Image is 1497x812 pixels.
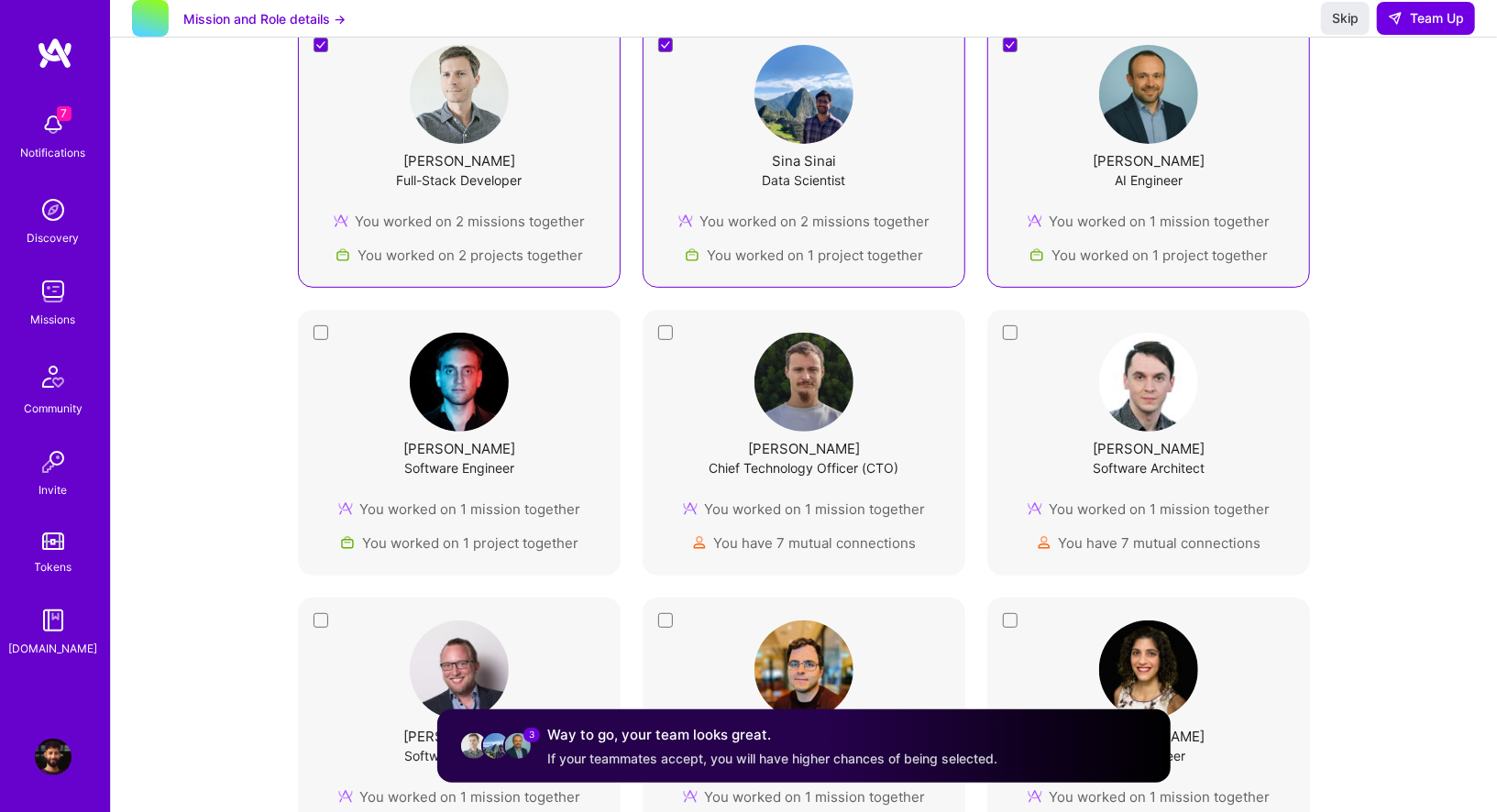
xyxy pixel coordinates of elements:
img: discovery [35,192,72,228]
div: Way to go, your team looks great. [547,724,997,746]
img: mission icon [678,214,693,228]
img: Community [31,355,75,399]
img: Invite [35,444,72,480]
div: [PERSON_NAME] [748,439,860,458]
img: User Avatar [1099,45,1198,144]
span: 7 [57,106,72,121]
div: You worked on 2 missions together [334,212,586,231]
div: You worked on 1 project together [1029,246,1268,265]
i: icon SendLight [1388,11,1403,26]
img: Project icon [336,247,350,262]
img: User profile [481,731,511,761]
div: Community [24,399,83,418]
img: User Avatar [754,333,853,432]
div: [PERSON_NAME] [403,439,515,458]
div: Tokens [35,557,72,576]
div: Software Architect [1093,458,1205,477]
div: Data Scientist [763,170,846,190]
div: Invite [39,480,68,499]
div: Sina Sinai [772,151,836,170]
img: mission icon [334,214,348,228]
div: [PERSON_NAME] [1093,439,1205,458]
img: mission icon [338,501,353,516]
img: Project icon [340,535,355,550]
div: [DOMAIN_NAME] [9,639,98,658]
div: You worked on 1 mission together [338,499,581,519]
img: mission icon [683,501,698,516]
div: You have 7 mutual connections [692,533,917,553]
div: You have 7 mutual connections [1037,533,1261,553]
img: teamwork [35,273,72,310]
img: User Avatar [1099,620,1198,719]
img: User Avatar [410,620,509,719]
a: User Avatar [30,739,76,775]
div: You worked on 2 missions together [678,212,930,231]
div: Software Engineer [404,458,514,477]
img: User Avatar [35,739,72,775]
img: mission icon [1028,501,1042,516]
span: 3 [523,728,540,742]
div: [PERSON_NAME] [1093,151,1205,170]
div: You worked on 1 project together [685,246,923,265]
img: User profile [459,731,489,761]
img: tokens [42,532,64,550]
div: If your teammates accept, you will have higher chances of being selected. [547,750,997,768]
div: You worked on 1 mission together [1028,212,1271,231]
div: Chief Technology Officer (CTO) [710,458,899,477]
div: Full-Stack Developer [397,170,523,190]
button: Team Up [1377,2,1475,35]
img: User profile [503,731,533,761]
img: logo [37,37,73,70]
div: Discovery [28,228,80,247]
div: AI Engineer [1115,170,1183,190]
div: Missions [31,310,76,329]
button: Skip [1321,2,1370,35]
img: guide book [35,602,72,639]
div: You worked on 1 mission together [1028,499,1271,519]
img: Project icon [685,247,699,262]
img: mutualConnections icon [1037,535,1051,550]
div: You worked on 1 mission together [683,499,926,519]
img: User Avatar [754,45,853,144]
img: User Avatar [754,620,853,719]
span: Skip [1332,9,1359,27]
div: You worked on 2 projects together [336,246,583,265]
img: mission icon [1028,214,1042,228]
button: Mission and Role details → [183,9,346,28]
img: mutualConnections icon [692,535,707,550]
div: Notifications [21,143,86,162]
img: User Avatar [1099,333,1198,432]
img: User Avatar [410,45,509,144]
div: You worked on 1 project together [340,533,578,553]
img: bell [35,106,72,143]
img: User Avatar [410,333,509,432]
span: Team Up [1388,9,1464,27]
img: Project icon [1029,247,1044,262]
div: [PERSON_NAME] [403,151,515,170]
